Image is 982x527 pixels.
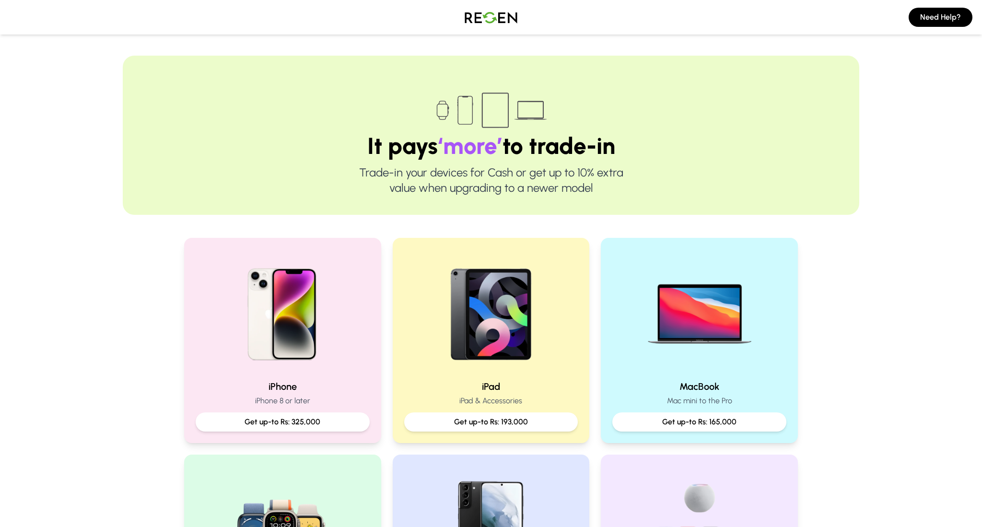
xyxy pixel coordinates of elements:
[457,4,525,31] img: Logo
[404,395,578,407] p: iPad & Accessories
[612,395,786,407] p: Mac mini to the Pro
[430,249,552,372] img: iPad
[431,86,551,134] img: Trade-in devices
[638,249,761,372] img: MacBook
[153,134,829,157] h1: It pays to trade-in
[203,416,362,428] p: Get up-to Rs: 325,000
[221,249,344,372] img: iPhone
[196,380,370,393] h2: iPhone
[909,8,972,27] button: Need Help?
[404,380,578,393] h2: iPad
[612,380,786,393] h2: MacBook
[438,132,503,160] span: ‘more’
[412,416,571,428] p: Get up-to Rs: 193,000
[196,395,370,407] p: iPhone 8 or later
[153,165,829,196] p: Trade-in your devices for Cash or get up to 10% extra value when upgrading to a newer model
[620,416,779,428] p: Get up-to Rs: 165,000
